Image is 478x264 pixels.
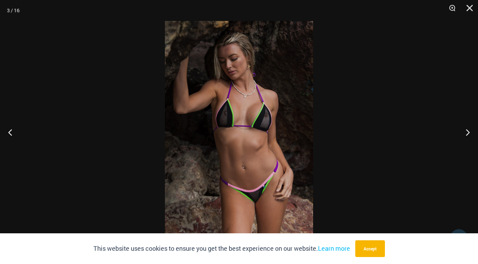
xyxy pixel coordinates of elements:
p: This website uses cookies to ensure you get the best experience on our website. [93,243,350,254]
img: Reckless Neon Crush Black Neon 306 Tri Top 296 Cheeky 03 [165,21,313,243]
a: Learn more [318,244,350,252]
button: Accept [355,240,385,257]
button: Next [452,115,478,150]
div: 3 / 16 [7,5,20,16]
